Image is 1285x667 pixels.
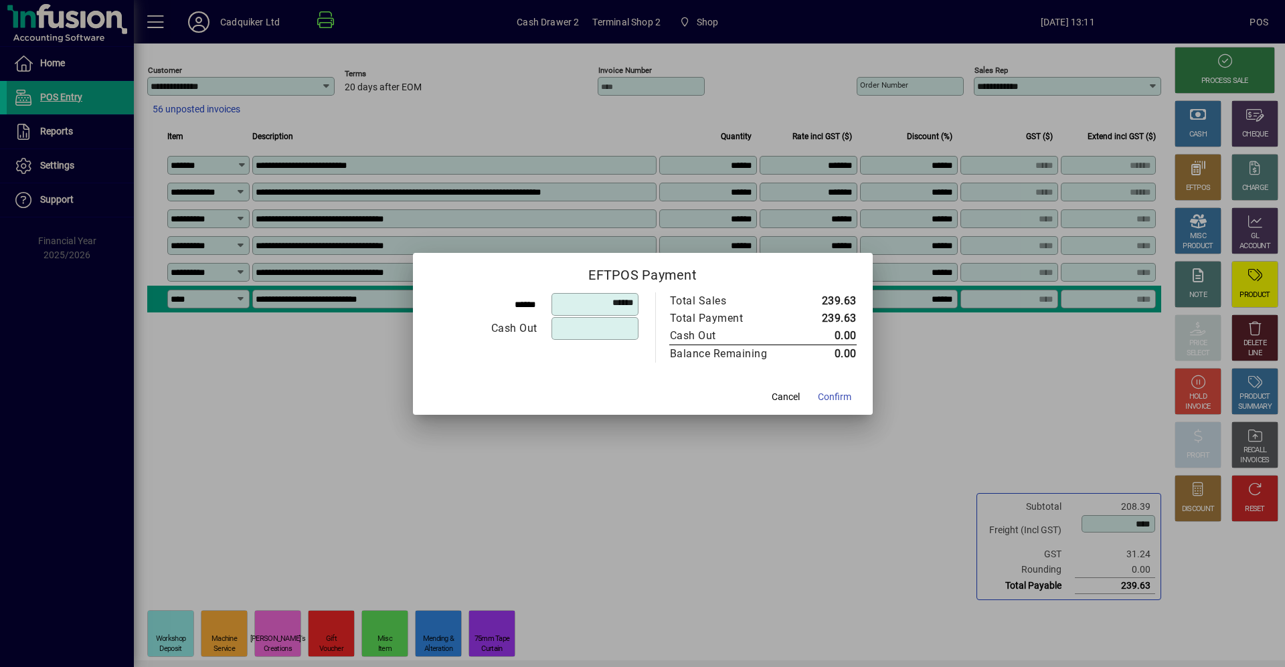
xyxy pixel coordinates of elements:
[772,390,800,404] span: Cancel
[796,310,857,327] td: 239.63
[670,346,782,362] div: Balance Remaining
[764,385,807,409] button: Cancel
[670,328,782,344] div: Cash Out
[669,292,796,310] td: Total Sales
[796,292,857,310] td: 239.63
[796,327,857,345] td: 0.00
[413,253,873,292] h2: EFTPOS Payment
[430,320,537,337] div: Cash Out
[796,345,857,363] td: 0.00
[812,385,857,409] button: Confirm
[669,310,796,327] td: Total Payment
[818,390,851,404] span: Confirm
